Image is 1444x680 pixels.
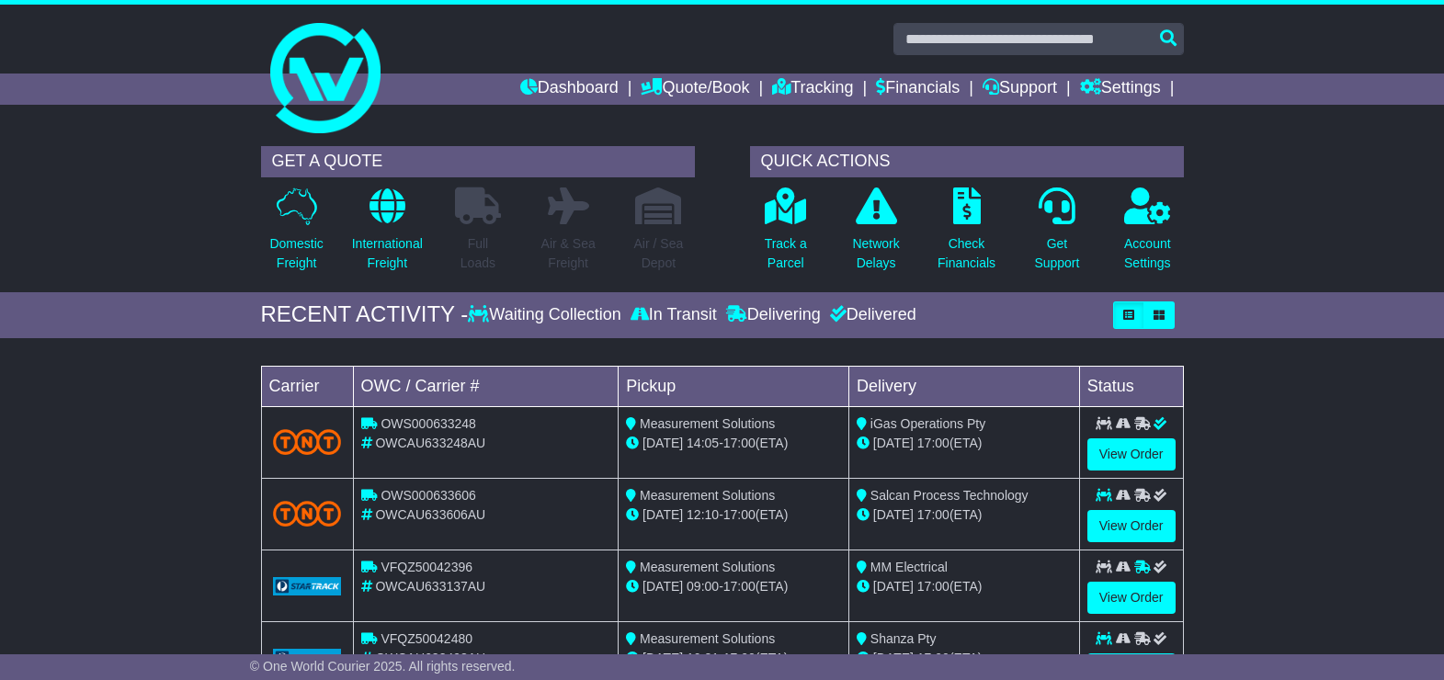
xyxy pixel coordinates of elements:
[1087,438,1176,470] a: View Order
[375,436,485,450] span: OWCAU633248AU
[381,560,472,574] span: VFQZ50042396
[765,234,807,273] p: Track a Parcel
[870,488,1029,503] span: Salcan Process Technology
[626,577,841,596] div: - (ETA)
[870,416,985,431] span: iGas Operations Pty
[873,436,914,450] span: [DATE]
[870,631,937,646] span: Shanza Pty
[626,649,841,668] div: - (ETA)
[772,74,853,105] a: Tracking
[848,366,1079,406] td: Delivery
[261,146,695,177] div: GET A QUOTE
[1124,234,1171,273] p: Account Settings
[870,560,948,574] span: MM Electrical
[273,429,342,454] img: TNT_Domestic.png
[619,366,849,406] td: Pickup
[642,507,683,522] span: [DATE]
[353,366,619,406] td: OWC / Carrier #
[273,577,342,595] img: GetCarrierServiceLogo
[938,234,995,273] p: Check Financials
[381,416,476,431] span: OWS000633248
[722,305,825,325] div: Delivering
[381,488,476,503] span: OWS000633606
[273,501,342,526] img: TNT_Domestic.png
[917,579,949,594] span: 17:00
[375,507,485,522] span: OWCAU633606AU
[381,631,472,646] span: VFQZ50042480
[261,366,353,406] td: Carrier
[468,305,625,325] div: Waiting Collection
[352,234,423,273] p: International Freight
[857,649,1072,668] div: (ETA)
[626,434,841,453] div: - (ETA)
[541,234,596,273] p: Air & Sea Freight
[455,234,501,273] p: Full Loads
[687,507,719,522] span: 12:10
[640,488,775,503] span: Measurement Solutions
[723,507,756,522] span: 17:00
[269,234,323,273] p: Domestic Freight
[626,505,841,525] div: - (ETA)
[917,436,949,450] span: 17:00
[1079,366,1183,406] td: Status
[250,659,516,674] span: © One World Courier 2025. All rights reserved.
[375,579,485,594] span: OWCAU633137AU
[634,234,684,273] p: Air / Sea Depot
[857,434,1072,453] div: (ETA)
[268,187,324,283] a: DomesticFreight
[723,436,756,450] span: 17:00
[1080,74,1161,105] a: Settings
[642,436,683,450] span: [DATE]
[261,301,469,328] div: RECENT ACTIVITY -
[1034,234,1079,273] p: Get Support
[640,631,775,646] span: Measurement Solutions
[273,649,342,667] img: GetCarrierServiceLogo
[750,146,1184,177] div: QUICK ACTIONS
[687,579,719,594] span: 09:00
[983,74,1057,105] a: Support
[642,579,683,594] span: [DATE]
[375,651,485,665] span: OWCAU633498AU
[723,579,756,594] span: 17:00
[876,74,960,105] a: Financials
[873,579,914,594] span: [DATE]
[873,651,914,665] span: [DATE]
[1087,510,1176,542] a: View Order
[873,507,914,522] span: [DATE]
[642,651,683,665] span: [DATE]
[626,305,722,325] div: In Transit
[851,187,900,283] a: NetworkDelays
[825,305,916,325] div: Delivered
[723,651,756,665] span: 17:00
[520,74,619,105] a: Dashboard
[857,505,1072,525] div: (ETA)
[351,187,424,283] a: InternationalFreight
[640,416,775,431] span: Measurement Solutions
[764,187,808,283] a: Track aParcel
[937,187,996,283] a: CheckFinancials
[641,74,749,105] a: Quote/Book
[687,436,719,450] span: 14:05
[1033,187,1080,283] a: GetSupport
[857,577,1072,596] div: (ETA)
[917,651,949,665] span: 17:00
[1123,187,1172,283] a: AccountSettings
[852,234,899,273] p: Network Delays
[687,651,719,665] span: 10:31
[917,507,949,522] span: 17:00
[640,560,775,574] span: Measurement Solutions
[1087,582,1176,614] a: View Order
